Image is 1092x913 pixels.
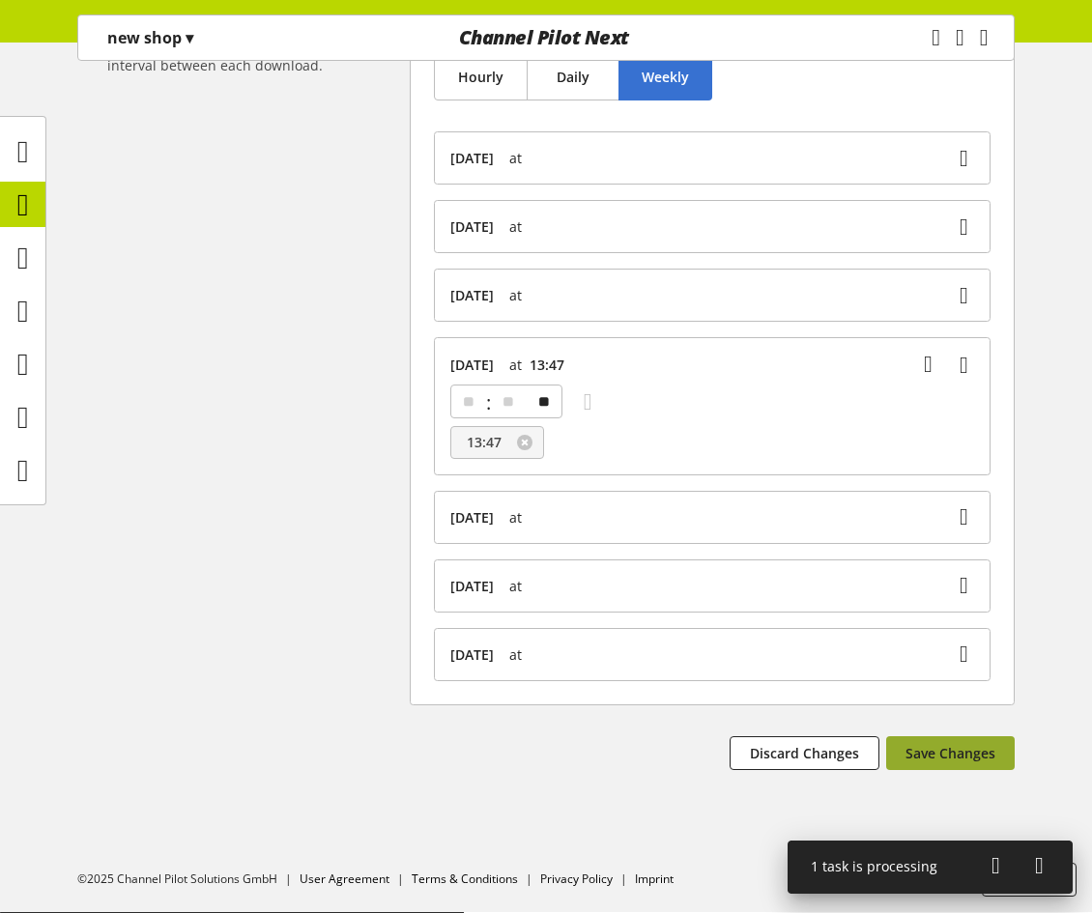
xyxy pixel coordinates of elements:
[811,857,937,875] span: 1 task is processing
[527,52,620,100] button: Daily
[509,216,522,237] span: at
[107,26,193,49] p: new shop
[300,870,389,887] a: User Agreement
[450,644,494,665] span: [DATE]
[905,743,995,763] span: Save Changes
[509,355,522,375] span: at
[509,644,522,665] span: at
[509,148,522,168] span: at
[450,148,494,168] span: [DATE]
[412,870,518,887] a: Terms & Conditions
[186,27,193,48] span: ▾
[486,385,491,419] span: :
[642,67,689,87] span: Weekly
[77,870,300,888] li: ©2025 Channel Pilot Solutions GmbH
[450,285,494,305] span: [DATE]
[509,576,522,596] span: at
[434,52,528,100] button: Hourly
[540,870,613,887] a: Privacy Policy
[750,743,859,763] span: Discard Changes
[450,576,494,596] span: [DATE]
[886,736,1015,770] button: Save Changes
[635,870,674,887] a: Imprint
[557,67,589,87] span: Daily
[450,216,494,237] span: [DATE]
[458,67,503,87] span: Hourly
[450,507,494,528] span: [DATE]
[77,14,1015,61] nav: main navigation
[450,355,494,375] span: [DATE]
[618,52,712,100] button: Weekly
[467,432,502,452] span: 13:47
[730,736,879,770] button: Discard Changes
[509,285,522,305] span: at
[509,507,522,528] span: at
[530,355,564,375] span: 13:47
